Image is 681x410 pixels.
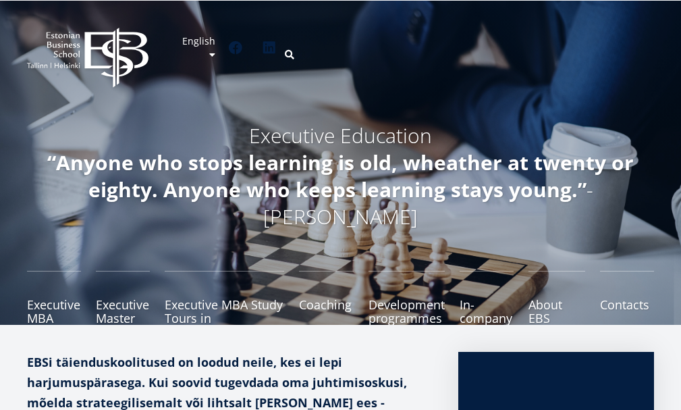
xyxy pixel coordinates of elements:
h4: Executive Education [27,122,654,149]
a: Contacts [600,271,654,352]
a: Coaching [299,271,353,352]
a: About EBS Executive Education [528,271,585,352]
a: Development programmes [369,271,445,352]
a: Executive MBA Study Tours in [GEOGRAPHIC_DATA] [165,271,284,352]
a: Executive Master OD [96,271,150,352]
a: Linkedin [256,34,283,61]
a: Facebook [222,34,249,61]
a: Executive MBA [27,271,81,352]
em: “Anyone who stops learning is old, wheather at twenty or eighty. Anyone who keeps learning stays ... [47,149,634,203]
a: In-company training [460,271,514,352]
h4: - [PERSON_NAME] [27,149,654,230]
